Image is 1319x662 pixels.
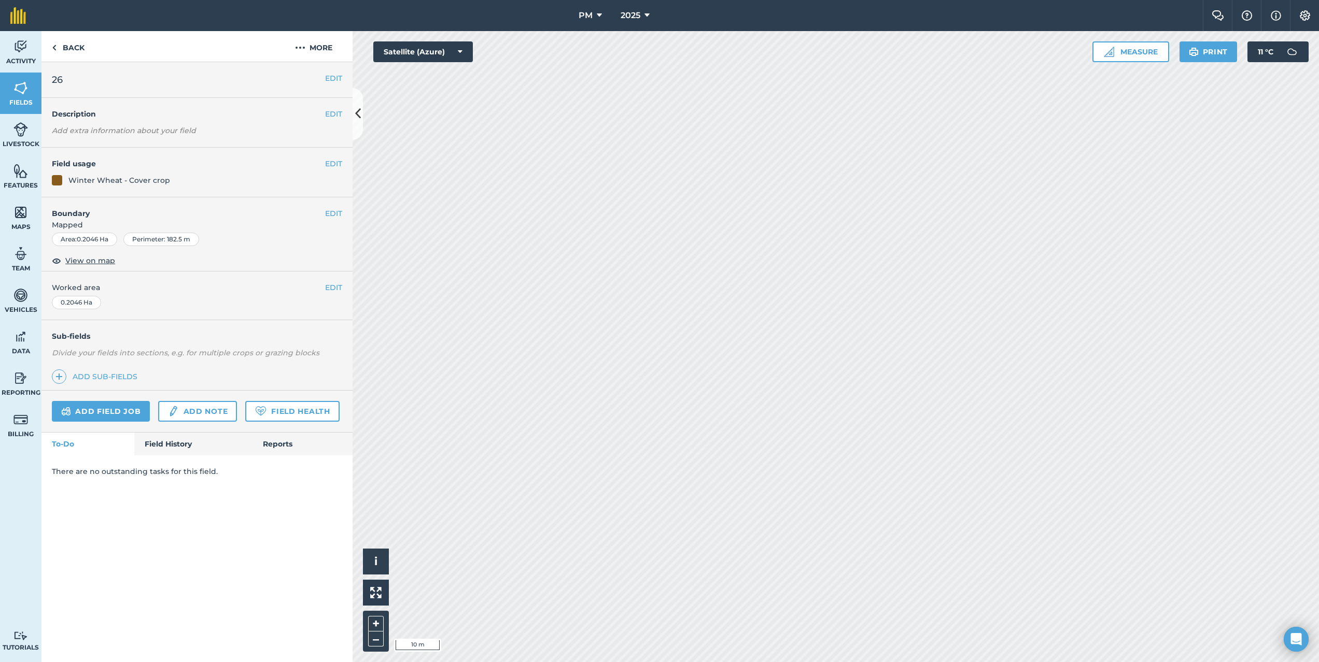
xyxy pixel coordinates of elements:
h4: Boundary [41,197,325,219]
img: Two speech bubbles overlapping with the left bubble in the forefront [1212,10,1224,21]
a: Reports [252,433,353,455]
img: svg+xml;base64,PD94bWwgdmVyc2lvbj0iMS4wIiBlbmNvZGluZz0idXRmLTgiPz4KPCEtLSBHZW5lcmF0b3I6IEFkb2JlIE... [13,631,28,641]
img: svg+xml;base64,PD94bWwgdmVyc2lvbj0iMS4wIiBlbmNvZGluZz0idXRmLTgiPz4KPCEtLSBHZW5lcmF0b3I6IEFkb2JlIE... [13,39,28,54]
button: More [275,31,353,62]
span: 2025 [621,9,640,22]
span: PM [579,9,593,22]
span: i [374,555,377,568]
button: EDIT [325,282,342,293]
a: Back [41,31,95,62]
div: Area : 0.2046 Ha [52,233,117,246]
img: svg+xml;base64,PHN2ZyB4bWxucz0iaHR0cDovL3d3dy53My5vcmcvMjAwMC9zdmciIHdpZHRoPSIxOSIgaGVpZ2h0PSIyNC... [1189,46,1199,58]
img: svg+xml;base64,PHN2ZyB4bWxucz0iaHR0cDovL3d3dy53My5vcmcvMjAwMC9zdmciIHdpZHRoPSI1NiIgaGVpZ2h0PSI2MC... [13,80,28,96]
img: svg+xml;base64,PD94bWwgdmVyc2lvbj0iMS4wIiBlbmNvZGluZz0idXRmLTgiPz4KPCEtLSBHZW5lcmF0b3I6IEFkb2JlIE... [13,370,28,386]
img: Four arrows, one pointing top left, one top right, one bottom right and the last bottom left [370,587,382,598]
img: svg+xml;base64,PHN2ZyB4bWxucz0iaHR0cDovL3d3dy53My5vcmcvMjAwMC9zdmciIHdpZHRoPSI5IiBoZWlnaHQ9IjI0Ii... [52,41,57,54]
span: Worked area [52,282,342,293]
span: 26 [52,73,63,87]
button: EDIT [325,73,342,84]
em: Add extra information about your field [52,126,196,135]
img: Ruler icon [1104,47,1114,57]
img: svg+xml;base64,PD94bWwgdmVyc2lvbj0iMS4wIiBlbmNvZGluZz0idXRmLTgiPz4KPCEtLSBHZW5lcmF0b3I6IEFkb2JlIE... [13,329,28,344]
img: svg+xml;base64,PD94bWwgdmVyc2lvbj0iMS4wIiBlbmNvZGluZz0idXRmLTgiPz4KPCEtLSBHZW5lcmF0b3I6IEFkb2JlIE... [13,246,28,262]
h4: Sub-fields [41,330,353,342]
em: Divide your fields into sections, e.g. for multiple crops or grazing blocks [52,348,319,357]
div: Perimeter : 182.5 m [123,233,199,246]
img: fieldmargin Logo [10,7,26,24]
a: Add note [158,401,237,422]
a: Field History [134,433,252,455]
a: Add sub-fields [52,369,142,384]
div: Open Intercom Messenger [1284,627,1309,652]
span: View on map [65,255,115,266]
button: Print [1180,41,1238,62]
img: svg+xml;base64,PHN2ZyB4bWxucz0iaHR0cDovL3d3dy53My5vcmcvMjAwMC9zdmciIHdpZHRoPSIxOCIgaGVpZ2h0PSIyNC... [52,254,61,267]
h4: Description [52,108,342,120]
img: svg+xml;base64,PHN2ZyB4bWxucz0iaHR0cDovL3d3dy53My5vcmcvMjAwMC9zdmciIHdpZHRoPSI1NiIgaGVpZ2h0PSI2MC... [13,205,28,220]
img: A question mark icon [1241,10,1253,21]
img: svg+xml;base64,PHN2ZyB4bWxucz0iaHR0cDovL3d3dy53My5vcmcvMjAwMC9zdmciIHdpZHRoPSIyMCIgaGVpZ2h0PSIyNC... [295,41,305,54]
button: EDIT [325,108,342,120]
img: A cog icon [1299,10,1311,21]
img: svg+xml;base64,PHN2ZyB4bWxucz0iaHR0cDovL3d3dy53My5vcmcvMjAwMC9zdmciIHdpZHRoPSI1NiIgaGVpZ2h0PSI2MC... [13,163,28,179]
img: svg+xml;base64,PD94bWwgdmVyc2lvbj0iMS4wIiBlbmNvZGluZz0idXRmLTgiPz4KPCEtLSBHZW5lcmF0b3I6IEFkb2JlIE... [13,122,28,137]
a: Field Health [245,401,339,422]
button: Measure [1092,41,1169,62]
img: svg+xml;base64,PD94bWwgdmVyc2lvbj0iMS4wIiBlbmNvZGluZz0idXRmLTgiPz4KPCEtLSBHZW5lcmF0b3I6IEFkb2JlIE... [13,412,28,427]
img: svg+xml;base64,PD94bWwgdmVyc2lvbj0iMS4wIiBlbmNvZGluZz0idXRmLTgiPz4KPCEtLSBHZW5lcmF0b3I6IEFkb2JlIE... [13,287,28,303]
button: + [368,616,384,631]
button: 11 °C [1247,41,1309,62]
img: svg+xml;base64,PHN2ZyB4bWxucz0iaHR0cDovL3d3dy53My5vcmcvMjAwMC9zdmciIHdpZHRoPSIxNyIgaGVpZ2h0PSIxNy... [1271,9,1281,22]
img: svg+xml;base64,PHN2ZyB4bWxucz0iaHR0cDovL3d3dy53My5vcmcvMjAwMC9zdmciIHdpZHRoPSIxNCIgaGVpZ2h0PSIyNC... [55,370,63,383]
button: EDIT [325,158,342,169]
button: i [363,549,389,574]
img: svg+xml;base64,PD94bWwgdmVyc2lvbj0iMS4wIiBlbmNvZGluZz0idXRmLTgiPz4KPCEtLSBHZW5lcmF0b3I6IEFkb2JlIE... [61,405,71,418]
h4: Field usage [52,158,325,169]
a: To-Do [41,433,134,455]
span: 11 ° C [1258,41,1273,62]
button: Satellite (Azure) [373,41,473,62]
div: Winter Wheat - Cover crop [68,175,170,186]
div: 0.2046 Ha [52,296,101,309]
span: Mapped [41,219,353,231]
button: EDIT [325,208,342,219]
a: Add field job [52,401,150,422]
img: svg+xml;base64,PD94bWwgdmVyc2lvbj0iMS4wIiBlbmNvZGluZz0idXRmLTgiPz4KPCEtLSBHZW5lcmF0b3I6IEFkb2JlIE... [1282,41,1302,62]
p: There are no outstanding tasks for this field. [52,466,342,477]
img: svg+xml;base64,PD94bWwgdmVyc2lvbj0iMS4wIiBlbmNvZGluZz0idXRmLTgiPz4KPCEtLSBHZW5lcmF0b3I6IEFkb2JlIE... [167,405,179,418]
button: View on map [52,254,115,267]
button: – [368,631,384,646]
